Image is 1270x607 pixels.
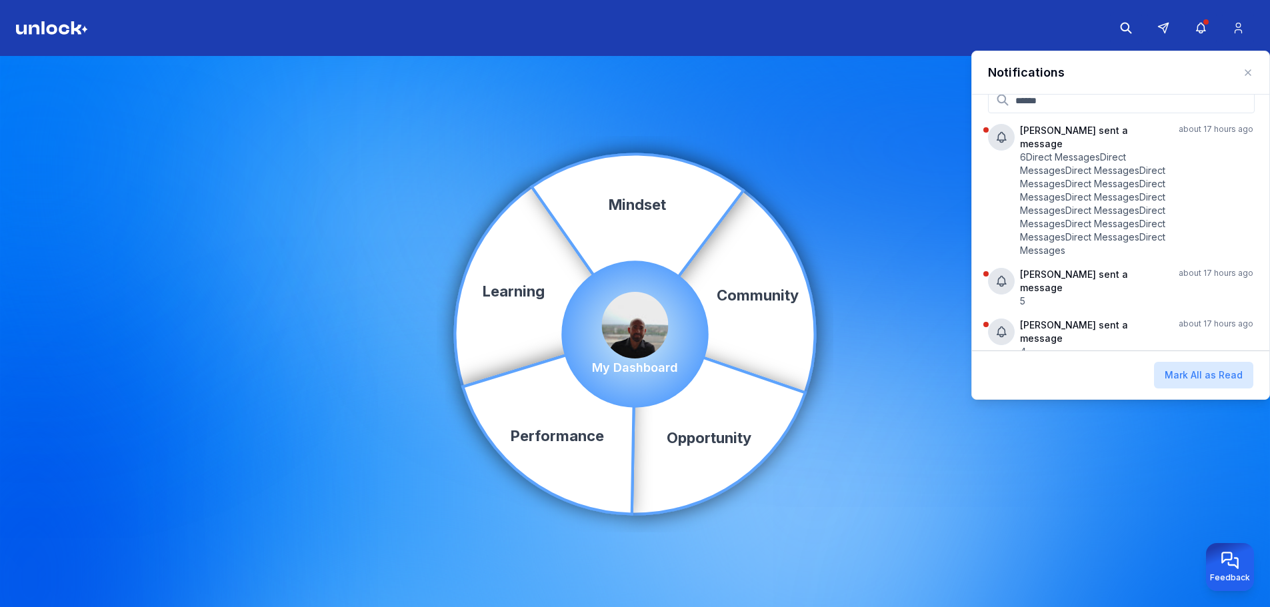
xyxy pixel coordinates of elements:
[1020,268,1168,295] p: [PERSON_NAME] sent a message
[1206,543,1254,591] button: Provide feedback
[1020,295,1168,308] p: 5
[1179,318,1253,329] span: about 17 hours ago
[602,292,669,358] img: Profile picture
[1020,345,1168,358] p: 4
[1179,124,1253,135] span: about 17 hours ago
[988,63,1065,82] h4: Notifications
[1020,151,1168,257] p: 6Direct MessagesDirect MessagesDirect MessagesDirect MessagesDirect MessagesDirect MessagesDirect...
[16,21,88,35] img: Logo
[1154,362,1253,388] button: Mark All as Read
[1210,572,1250,583] span: Feedback
[1020,318,1168,345] p: [PERSON_NAME] sent a message
[1179,268,1253,279] span: about 17 hours ago
[1020,124,1168,151] p: [PERSON_NAME] sent a message
[592,358,678,377] p: My Dashboard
